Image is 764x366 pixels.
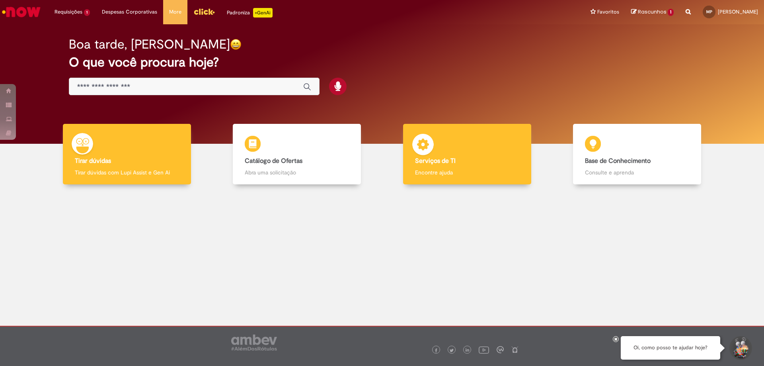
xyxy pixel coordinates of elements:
img: logo_footer_facebook.png [434,348,438,352]
h2: O que você procura hoje? [69,55,696,69]
button: Iniciar Conversa de Suporte [728,336,752,360]
div: Padroniza [227,8,273,18]
img: logo_footer_ambev_rotulo_gray.png [231,335,277,350]
a: Catálogo de Ofertas Abra uma solicitação [212,124,382,185]
b: Catálogo de Ofertas [245,157,302,165]
a: Serviços de TI Encontre ajuda [382,124,552,185]
b: Tirar dúvidas [75,157,111,165]
img: click_logo_yellow_360x200.png [193,6,215,18]
div: Oi, como posso te ajudar hoje? [621,336,720,360]
img: logo_footer_naosei.png [511,346,518,353]
span: [PERSON_NAME] [718,8,758,15]
p: Consulte e aprenda [585,168,689,176]
p: +GenAi [253,8,273,18]
img: happy-face.png [230,39,242,50]
img: logo_footer_linkedin.png [466,348,470,353]
span: 1 [84,9,90,16]
span: More [169,8,181,16]
img: logo_footer_workplace.png [497,346,504,353]
a: Rascunhos [631,8,674,16]
b: Serviços de TI [415,157,456,165]
h2: Boa tarde, [PERSON_NAME] [69,37,230,51]
span: Despesas Corporativas [102,8,157,16]
img: ServiceNow [1,4,42,20]
p: Abra uma solicitação [245,168,349,176]
img: logo_footer_youtube.png [479,344,489,355]
span: Requisições [55,8,82,16]
p: Tirar dúvidas com Lupi Assist e Gen Ai [75,168,179,176]
img: logo_footer_twitter.png [450,348,454,352]
b: Base de Conhecimento [585,157,651,165]
span: Rascunhos [638,8,667,16]
p: Encontre ajuda [415,168,519,176]
a: Base de Conhecimento Consulte e aprenda [552,124,723,185]
a: Tirar dúvidas Tirar dúvidas com Lupi Assist e Gen Ai [42,124,212,185]
span: 1 [668,9,674,16]
span: Favoritos [597,8,619,16]
span: MP [706,9,712,14]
